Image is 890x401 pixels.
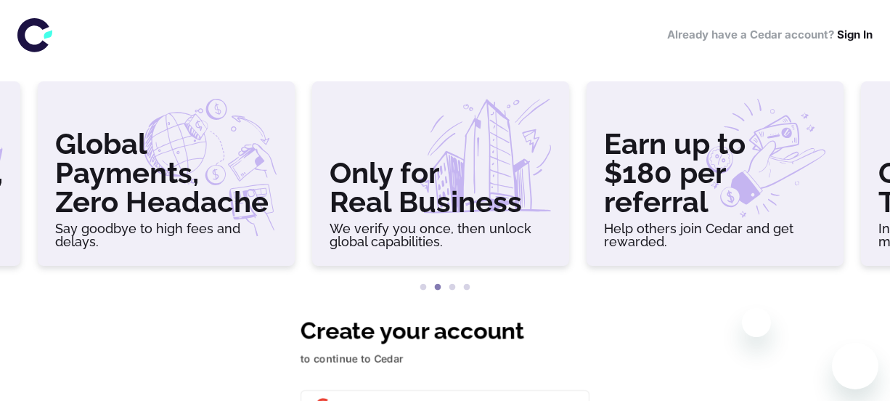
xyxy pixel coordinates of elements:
[330,158,552,216] h3: Only for Real Business
[416,280,430,295] button: 1
[742,308,771,337] iframe: Close message
[837,28,873,41] a: Sign In
[667,27,873,44] h6: Already have a Cedar account?
[604,129,826,216] h3: Earn up to $180 per referral
[832,343,878,389] iframe: Button to launch messaging window
[445,280,460,295] button: 3
[301,351,589,367] p: to continue to Cedar
[55,129,277,216] h3: Global Payments, Zero Headache
[301,313,589,348] h1: Create your account
[430,280,445,295] button: 2
[460,280,474,295] button: 4
[330,222,552,248] h6: We verify you once, then unlock global capabilities.
[604,222,826,248] h6: Help others join Cedar and get rewarded.
[55,222,277,248] h6: Say goodbye to high fees and delays.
